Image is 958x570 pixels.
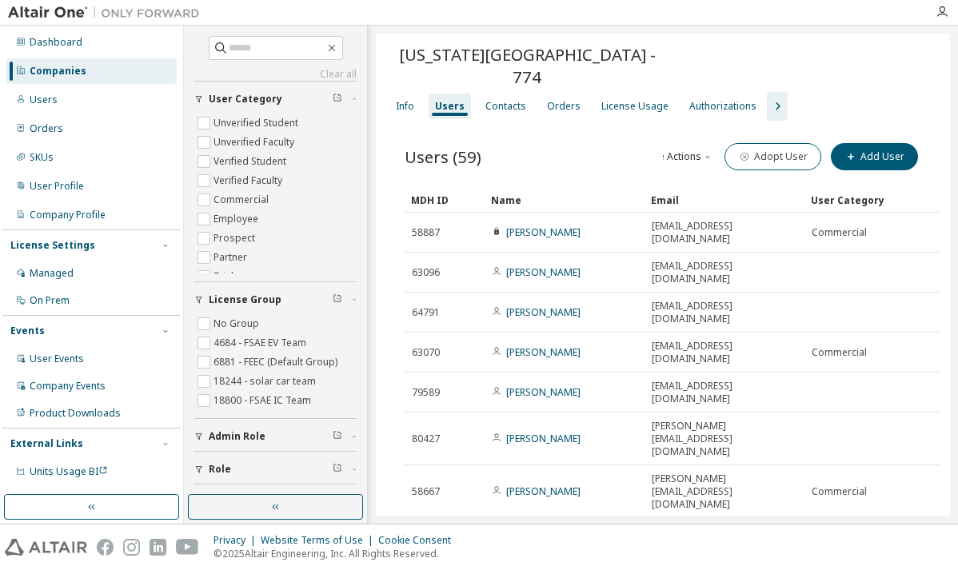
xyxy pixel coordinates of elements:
[506,265,581,279] a: [PERSON_NAME]
[8,5,208,21] img: Altair One
[214,114,301,133] label: Unverified Student
[724,143,821,170] button: Adopt User
[214,391,314,410] label: 18800 - FSAE IC Team
[209,93,282,106] span: User Category
[214,171,285,190] label: Verified Faculty
[214,267,237,286] label: Trial
[209,463,231,476] span: Role
[30,407,121,420] div: Product Downloads
[30,380,106,393] div: Company Events
[97,539,114,556] img: facebook.svg
[812,346,867,359] span: Commercial
[412,432,440,445] span: 80427
[601,100,669,113] div: License Usage
[385,43,669,88] span: [US_STATE][GEOGRAPHIC_DATA] - 774
[811,187,958,213] div: User Category
[812,485,867,498] span: Commercial
[214,534,261,547] div: Privacy
[30,36,82,49] div: Dashboard
[30,180,84,193] div: User Profile
[10,437,83,450] div: External Links
[333,463,342,476] span: Clear filter
[412,346,440,359] span: 63070
[652,260,797,285] span: [EMAIL_ADDRESS][DOMAIN_NAME]
[194,82,357,117] button: User Category
[412,266,440,279] span: 63096
[812,226,867,239] span: Commercial
[652,340,797,365] span: [EMAIL_ADDRESS][DOMAIN_NAME]
[10,325,45,337] div: Events
[405,145,481,168] span: Users (59)
[194,68,357,81] a: Clear all
[412,226,440,239] span: 58887
[333,430,342,443] span: Clear filter
[333,293,342,306] span: Clear filter
[30,94,58,106] div: Users
[412,485,440,498] span: 58667
[30,65,86,78] div: Companies
[30,294,70,307] div: On Prem
[123,539,140,556] img: instagram.svg
[506,432,581,445] a: [PERSON_NAME]
[194,282,357,317] button: License Group
[194,419,357,454] button: Admin Role
[652,300,797,325] span: [EMAIL_ADDRESS][DOMAIN_NAME]
[547,100,581,113] div: Orders
[214,190,272,209] label: Commercial
[209,293,281,306] span: License Group
[10,239,95,252] div: License Settings
[214,209,261,229] label: Employee
[651,187,798,213] div: Email
[214,547,461,560] p: © 2025 Altair Engineering, Inc. All Rights Reserved.
[638,143,715,170] button: More Actions
[150,539,166,556] img: linkedin.svg
[214,353,341,372] label: 6881 - FEEC (Default Group)
[194,452,357,487] button: Role
[491,187,638,213] div: Name
[412,386,440,399] span: 79589
[506,225,581,239] a: [PERSON_NAME]
[5,539,87,556] img: altair_logo.svg
[831,143,918,170] button: Add User
[30,151,54,164] div: SKUs
[506,385,581,399] a: [PERSON_NAME]
[412,306,440,319] span: 64791
[209,430,265,443] span: Admin Role
[652,420,797,458] span: [PERSON_NAME][EMAIL_ADDRESS][DOMAIN_NAME]
[214,229,258,248] label: Prospect
[435,100,465,113] div: Users
[652,472,797,511] span: [PERSON_NAME][EMAIL_ADDRESS][DOMAIN_NAME]
[30,122,63,135] div: Orders
[485,100,526,113] div: Contacts
[214,314,262,333] label: No Group
[378,534,461,547] div: Cookie Consent
[30,209,106,221] div: Company Profile
[214,133,297,152] label: Unverified Faculty
[176,539,199,556] img: youtube.svg
[30,267,74,280] div: Managed
[30,353,84,365] div: User Events
[506,305,581,319] a: [PERSON_NAME]
[506,484,581,498] a: [PERSON_NAME]
[214,333,309,353] label: 4684 - FSAE EV Team
[652,220,797,245] span: [EMAIL_ADDRESS][DOMAIN_NAME]
[30,464,108,478] span: Units Usage BI
[689,100,756,113] div: Authorizations
[506,345,581,359] a: [PERSON_NAME]
[396,100,414,113] div: Info
[652,380,797,405] span: [EMAIL_ADDRESS][DOMAIN_NAME]
[411,187,478,213] div: MDH ID
[214,372,319,391] label: 18244 - solar car team
[214,248,250,267] label: Partner
[214,152,289,171] label: Verified Student
[333,93,342,106] span: Clear filter
[261,534,378,547] div: Website Terms of Use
